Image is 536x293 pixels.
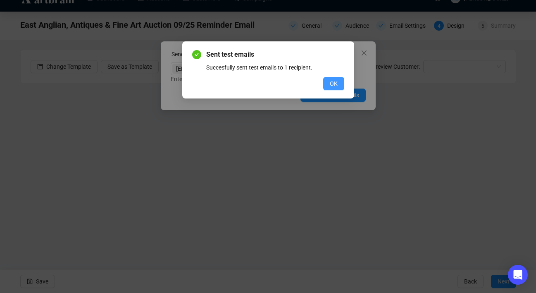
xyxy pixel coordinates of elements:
[192,50,201,59] span: check-circle
[206,50,344,60] span: Sent test emails
[323,77,344,90] button: OK
[206,63,344,72] div: Succesfully sent test emails to 1 recipient.
[330,79,338,88] span: OK
[508,265,528,285] div: Open Intercom Messenger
